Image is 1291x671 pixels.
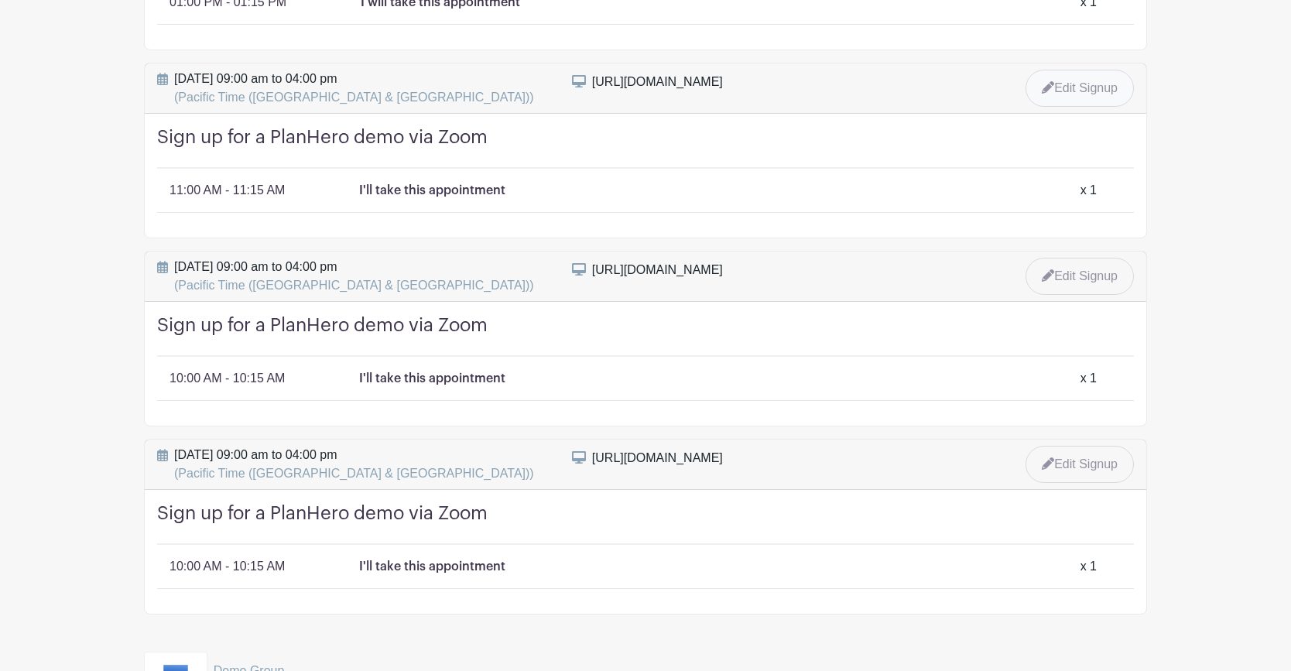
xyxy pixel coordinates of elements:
p: 11:00 AM - 11:15 AM [170,181,285,200]
h4: Sign up for a PlanHero demo via Zoom [157,314,1134,357]
span: [DATE] 09:00 am to 04:00 pm [174,446,534,483]
div: x 1 [1080,557,1097,576]
div: x 1 [1080,181,1097,200]
span: (Pacific Time ([GEOGRAPHIC_DATA] & [GEOGRAPHIC_DATA])) [174,91,534,104]
p: 10:00 AM - 10:15 AM [170,557,285,576]
p: I'll take this appointment [359,181,505,200]
div: [URL][DOMAIN_NAME] [592,449,723,467]
span: [DATE] 09:00 am to 04:00 pm [174,70,534,107]
span: (Pacific Time ([GEOGRAPHIC_DATA] & [GEOGRAPHIC_DATA])) [174,279,534,292]
p: I'll take this appointment [359,557,505,576]
span: (Pacific Time ([GEOGRAPHIC_DATA] & [GEOGRAPHIC_DATA])) [174,467,534,480]
p: 10:00 AM - 10:15 AM [170,369,285,388]
h4: Sign up for a PlanHero demo via Zoom [157,126,1134,169]
a: Edit Signup [1026,446,1134,483]
div: [URL][DOMAIN_NAME] [592,261,723,279]
h4: Sign up for a PlanHero demo via Zoom [157,502,1134,545]
div: x 1 [1080,369,1097,388]
p: I'll take this appointment [359,369,505,388]
a: Edit Signup [1026,258,1134,295]
a: Edit Signup [1026,70,1134,107]
span: [DATE] 09:00 am to 04:00 pm [174,258,534,295]
div: [URL][DOMAIN_NAME] [592,73,723,91]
